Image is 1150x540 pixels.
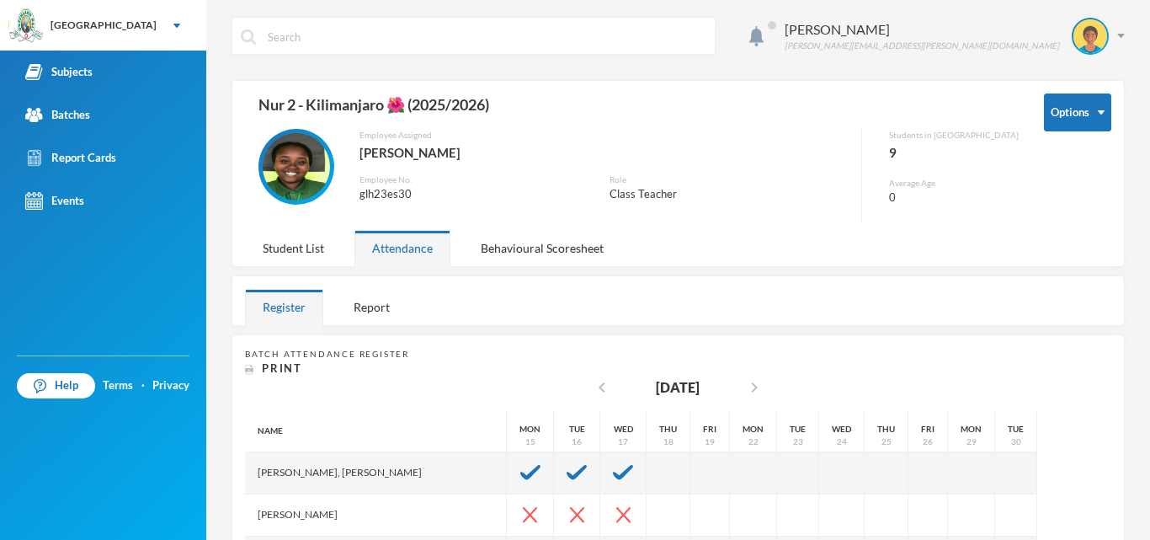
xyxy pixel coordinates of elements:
[923,436,933,448] div: 26
[103,377,133,394] a: Terms
[51,18,157,33] div: [GEOGRAPHIC_DATA]
[1011,436,1021,448] div: 30
[354,230,450,266] div: Attendance
[614,423,633,436] div: Wed
[1073,19,1107,53] img: STUDENT
[359,174,584,186] div: Employee No.
[921,423,934,436] div: Fri
[266,18,706,56] input: Search
[245,410,507,452] div: Name
[785,19,1059,40] div: [PERSON_NAME]
[832,423,851,436] div: Wed
[659,423,677,436] div: Thu
[245,289,323,325] div: Register
[592,377,612,398] i: chevron_left
[748,436,759,448] div: 22
[336,289,407,325] div: Report
[785,40,1059,52] div: [PERSON_NAME][EMAIL_ADDRESS][PERSON_NAME][DOMAIN_NAME]
[889,129,1019,142] div: Students in [GEOGRAPHIC_DATA]
[744,377,764,398] i: chevron_right
[705,436,715,448] div: 19
[463,230,621,266] div: Behavioural Scoresheet
[25,63,93,81] div: Subjects
[245,230,342,266] div: Student List
[152,377,189,394] a: Privacy
[889,190,1019,206] div: 0
[790,423,806,436] div: Tue
[1008,423,1024,436] div: Tue
[359,129,849,142] div: Employee Assigned
[141,377,145,394] div: ·
[25,192,84,210] div: Events
[618,436,628,448] div: 17
[359,142,849,163] div: [PERSON_NAME]
[877,423,895,436] div: Thu
[25,106,90,124] div: Batches
[881,436,892,448] div: 25
[889,177,1019,190] div: Average Age
[793,436,803,448] div: 23
[656,377,700,398] div: [DATE]
[569,423,585,436] div: Tue
[889,142,1019,163] div: 9
[263,133,330,200] img: EMPLOYEE
[703,423,716,436] div: Fri
[837,436,847,448] div: 24
[17,373,95,398] a: Help
[519,423,540,436] div: Mon
[610,186,849,203] div: Class Teacher
[25,149,116,167] div: Report Cards
[966,436,977,448] div: 29
[9,9,43,43] img: logo
[961,423,982,436] div: Mon
[245,452,507,495] div: [PERSON_NAME], [PERSON_NAME]
[572,436,582,448] div: 16
[743,423,764,436] div: Mon
[359,186,584,203] div: glh23es30
[262,361,302,375] span: Print
[525,436,535,448] div: 15
[245,94,1019,129] div: Nur 2 - Kilimanjaro 🌺 (2025/2026)
[663,436,673,448] div: 18
[610,174,849,186] div: Role
[241,29,256,45] img: search
[245,349,409,359] span: Batch Attendance Register
[245,495,507,537] div: [PERSON_NAME]
[1044,94,1111,131] button: Options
